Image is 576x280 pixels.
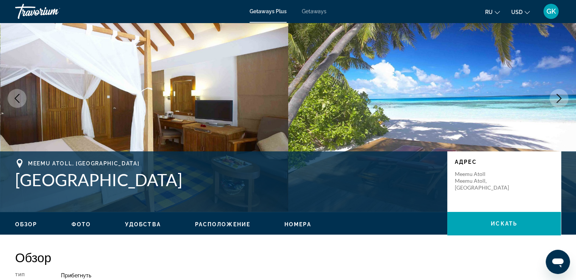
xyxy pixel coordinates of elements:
div: Тип [15,272,42,278]
iframe: Кнопка запуска окна обмена сообщениями [546,250,570,274]
span: USD [511,9,523,15]
a: Getaways [302,8,326,14]
h1: [GEOGRAPHIC_DATA] [15,170,440,190]
button: Номера [284,221,311,228]
button: Previous image [8,89,27,108]
p: Meemu Atoll Meemu Atoll, [GEOGRAPHIC_DATA] [455,171,515,191]
button: Фото [72,221,91,228]
span: искать [491,221,517,227]
h2: Обзор [15,250,561,265]
p: Адрес [455,159,553,165]
button: Расположение [195,221,250,228]
div: Прибегнуть [61,272,561,278]
span: Расположение [195,221,250,227]
span: ru [485,9,493,15]
button: искать [447,212,561,235]
span: Обзор [15,221,37,227]
span: GK [546,8,556,15]
a: Travorium [15,2,91,21]
span: Номера [284,221,311,227]
button: Next image [549,89,568,108]
span: Удобства [125,221,161,227]
button: Удобства [125,221,161,228]
button: Change currency [511,6,530,17]
button: Change language [485,6,500,17]
button: User Menu [541,3,561,19]
span: Meemu Atoll, [GEOGRAPHIC_DATA] [28,160,139,166]
button: Обзор [15,221,37,228]
span: Фото [72,221,91,227]
a: Getaways Plus [250,8,287,14]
